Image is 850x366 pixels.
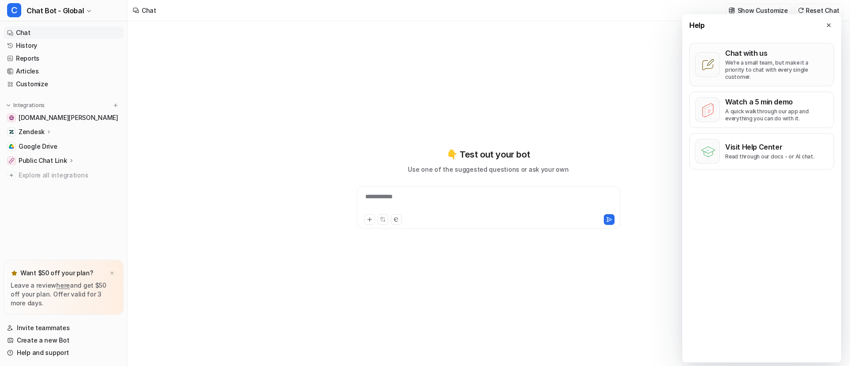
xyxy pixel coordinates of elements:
span: Help [689,20,704,31]
img: expand menu [5,102,12,108]
img: explore all integrations [7,171,16,180]
a: Help and support [4,347,124,359]
span: Chat Bot - Global [27,4,84,17]
span: Google Drive [19,142,58,151]
button: Visit Help CenterRead through our docs - or AI chat. [689,133,834,170]
a: Google DriveGoogle Drive [4,140,124,153]
img: Zendesk [9,129,14,135]
span: Explore all integrations [19,168,120,182]
a: Chat [4,27,124,39]
p: Integrations [13,102,45,109]
a: Reports [4,52,124,65]
p: Leave a review and get $50 off your plan. Offer valid for 3 more days. [11,281,116,308]
span: C [7,3,21,17]
p: Zendesk [19,127,45,136]
img: menu_add.svg [112,102,119,108]
p: Watch a 5 min demo [725,97,828,106]
p: Show Customize [738,6,788,15]
span: [DOMAIN_NAME][PERSON_NAME] [19,113,118,122]
p: Want $50 off your plan? [20,269,93,277]
button: Integrations [4,101,47,110]
button: Show Customize [726,4,792,17]
button: Reset Chat [795,4,843,17]
img: x [109,270,115,276]
img: Google Drive [9,144,14,149]
img: customize [729,7,735,14]
div: Chat [142,6,156,15]
a: Customize [4,78,124,90]
a: Invite teammates [4,322,124,334]
p: Public Chat Link [19,156,67,165]
img: star [11,270,18,277]
a: History [4,39,124,52]
a: price-agg-sandy.vercel.app[DOMAIN_NAME][PERSON_NAME] [4,112,124,124]
p: A quick walkthrough our app and everything you can do with it. [725,108,828,122]
p: Read through our docs - or AI chat. [725,153,815,160]
img: price-agg-sandy.vercel.app [9,115,14,120]
a: Articles [4,65,124,77]
a: here [56,281,70,289]
a: Explore all integrations [4,169,124,181]
button: Chat with usWe’re a small team, but make it a priority to chat with every single customer. [689,43,834,86]
p: We’re a small team, but make it a priority to chat with every single customer. [725,59,828,81]
p: Visit Help Center [725,143,815,151]
p: Chat with us [725,49,828,58]
img: Public Chat Link [9,158,14,163]
p: 👇 Test out your bot [447,148,530,161]
p: Use one of the suggested questions or ask your own [408,165,568,174]
img: reset [798,7,804,14]
a: Create a new Bot [4,334,124,347]
button: Watch a 5 min demoA quick walkthrough our app and everything you can do with it. [689,92,834,128]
